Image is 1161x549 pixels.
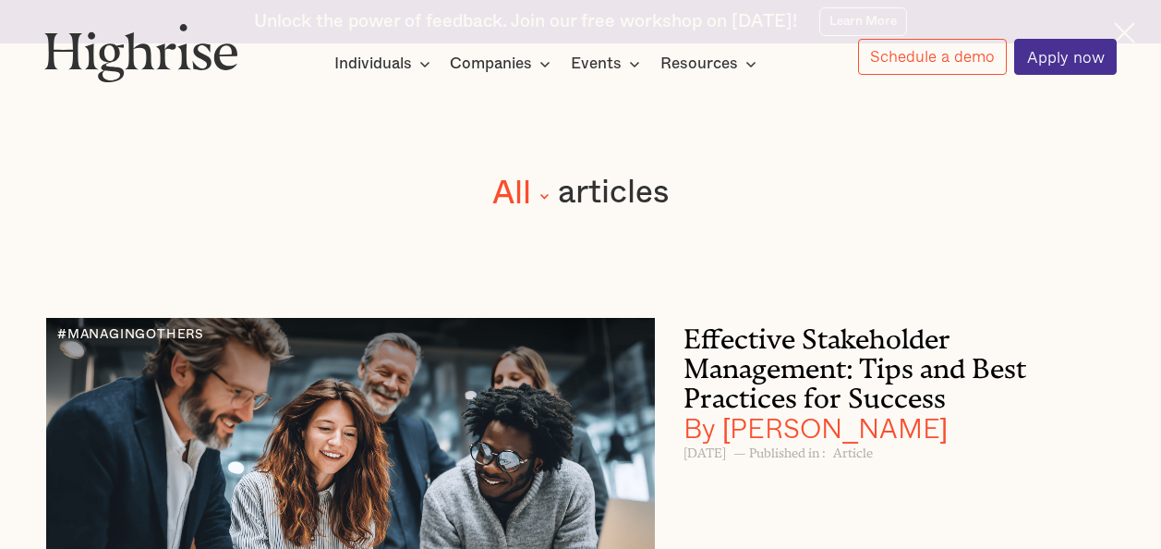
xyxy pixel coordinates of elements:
[334,53,412,75] div: Individuals
[683,443,726,457] h6: [DATE]
[492,174,668,213] form: filter
[858,39,1008,74] a: Schedule a demo
[1014,39,1117,75] a: Apply now
[57,328,204,342] div: #MANAGINGOTHERS
[571,53,646,75] div: Events
[683,318,1071,443] h3: Effective Stakeholder Management: Tips and Best Practices for Success
[450,53,556,75] div: Companies
[571,53,622,75] div: Events
[334,53,436,75] div: Individuals
[660,53,762,75] div: Resources
[660,53,738,75] div: Resources
[833,443,873,457] h6: Article
[450,53,532,75] div: Companies
[44,23,238,81] img: Highrise logo
[683,407,948,448] span: By [PERSON_NAME]
[733,443,826,457] h6: — Published in :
